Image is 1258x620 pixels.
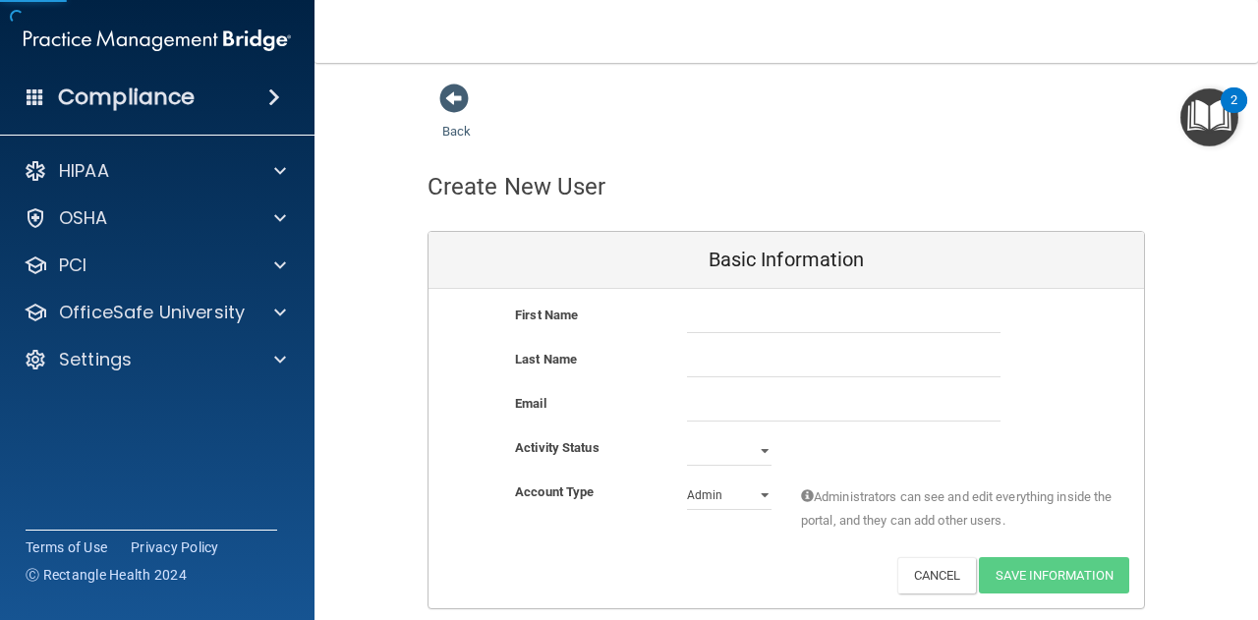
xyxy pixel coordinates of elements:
div: Basic Information [429,232,1144,289]
img: PMB logo [24,21,291,60]
b: Email [515,396,546,411]
a: Settings [24,348,286,371]
p: OSHA [59,206,108,230]
div: 2 [1230,100,1237,126]
b: First Name [515,308,578,322]
button: Cancel [897,557,977,593]
p: OfficeSafe University [59,301,245,324]
p: PCI [59,254,86,277]
p: HIPAA [59,159,109,183]
b: Last Name [515,352,577,366]
a: Back [442,100,471,139]
a: OfficeSafe University [24,301,286,324]
button: Save Information [979,557,1129,593]
button: Open Resource Center, 2 new notifications [1180,88,1238,146]
h4: Create New User [428,174,606,199]
b: Account Type [515,484,594,499]
a: Terms of Use [26,537,107,557]
span: Ⓒ Rectangle Health 2024 [26,565,187,585]
a: PCI [24,254,286,277]
a: OSHA [24,206,286,230]
p: Settings [59,348,132,371]
a: HIPAA [24,159,286,183]
span: Administrators can see and edit everything inside the portal, and they can add other users. [801,485,1115,533]
h4: Compliance [58,84,195,111]
a: Privacy Policy [131,537,219,557]
b: Activity Status [515,440,600,455]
